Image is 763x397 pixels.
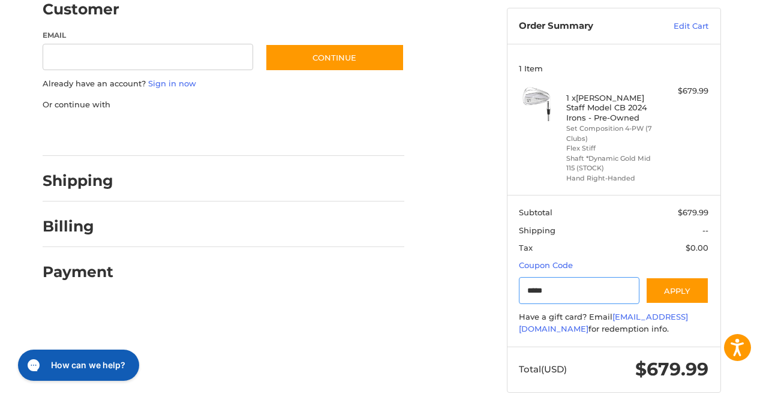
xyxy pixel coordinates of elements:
[43,99,404,111] p: Or continue with
[645,277,709,304] button: Apply
[519,312,688,333] a: [EMAIL_ADDRESS][DOMAIN_NAME]
[43,30,254,41] label: Email
[43,217,113,236] h2: Billing
[519,243,533,252] span: Tax
[661,85,708,97] div: $679.99
[519,277,639,304] input: Gift Certificate or Coupon Code
[566,154,658,173] li: Shaft *Dynamic Gold Mid 115 (STOCK)
[43,263,113,281] h2: Payment
[38,122,128,144] iframe: PayPal-paypal
[140,122,230,144] iframe: PayPal-paylater
[566,124,658,143] li: Set Composition 4-PW (7 Clubs)
[519,20,648,32] h3: Order Summary
[43,172,113,190] h2: Shipping
[686,243,708,252] span: $0.00
[519,363,567,375] span: Total (USD)
[566,173,658,184] li: Hand Right-Handed
[265,44,404,71] button: Continue
[519,225,555,235] span: Shipping
[12,345,143,385] iframe: Gorgias live chat messenger
[43,78,404,90] p: Already have an account?
[242,122,332,144] iframe: PayPal-venmo
[566,93,658,122] h4: 1 x [PERSON_NAME] Staff Model CB 2024 Irons - Pre-Owned
[566,143,658,154] li: Flex Stiff
[519,64,708,73] h3: 1 Item
[702,225,708,235] span: --
[519,207,552,217] span: Subtotal
[648,20,708,32] a: Edit Cart
[519,311,708,335] div: Have a gift card? Email for redemption info.
[148,79,196,88] a: Sign in now
[635,358,708,380] span: $679.99
[678,207,708,217] span: $679.99
[519,260,573,270] a: Coupon Code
